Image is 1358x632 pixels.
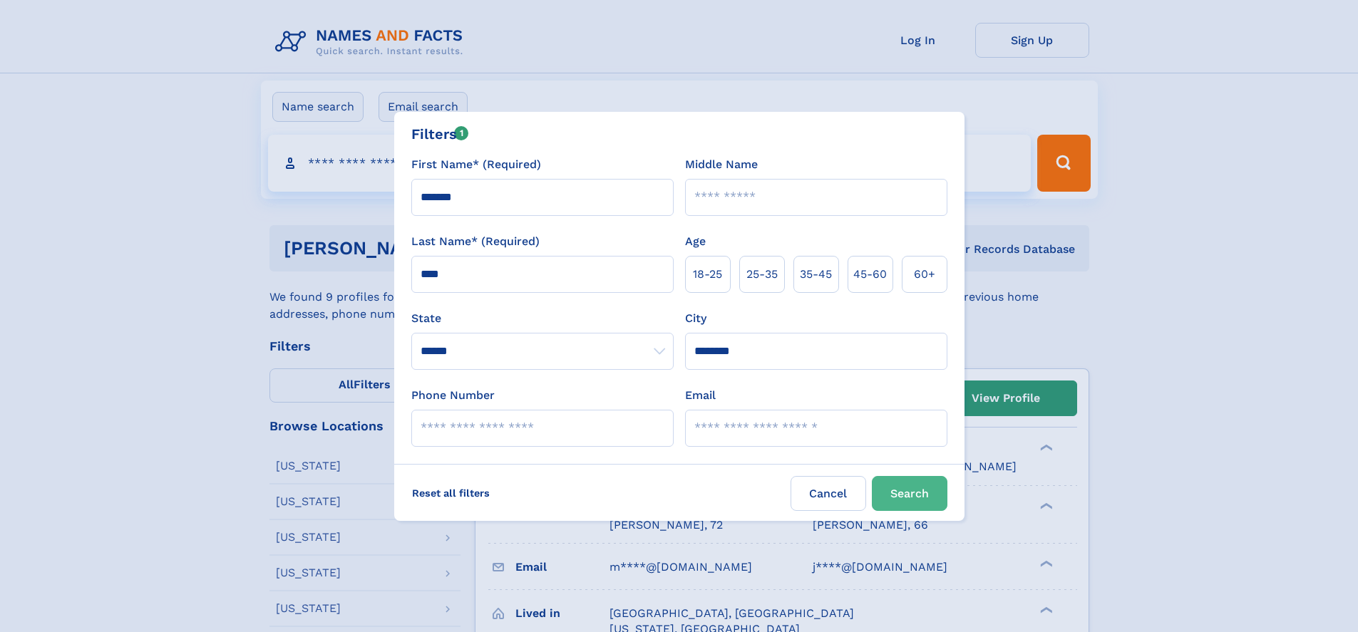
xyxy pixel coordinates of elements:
button: Search [872,476,947,511]
label: Middle Name [685,156,758,173]
span: 60+ [914,266,935,283]
span: 45‑60 [853,266,887,283]
label: Last Name* (Required) [411,233,540,250]
span: 25‑35 [746,266,778,283]
span: 35‑45 [800,266,832,283]
label: Phone Number [411,387,495,404]
label: Email [685,387,716,404]
label: Reset all filters [403,476,499,510]
label: Age [685,233,706,250]
div: Filters [411,123,469,145]
label: Cancel [791,476,866,511]
label: First Name* (Required) [411,156,541,173]
label: State [411,310,674,327]
span: 18‑25 [693,266,722,283]
label: City [685,310,706,327]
